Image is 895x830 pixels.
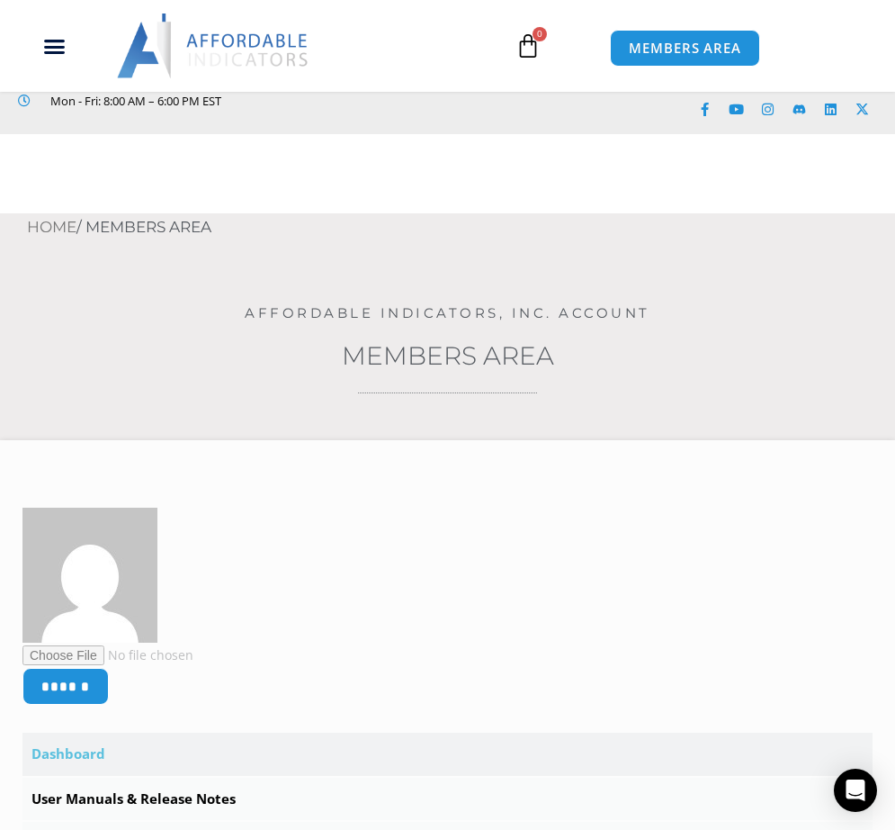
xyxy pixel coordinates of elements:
img: 925360af599e705dfea4bdcfe2d498d721ed2e900c3c289da49612736967770f [22,508,157,643]
div: Open Intercom Messenger [834,769,877,812]
a: Members Area [342,340,554,371]
div: Menu Toggle [10,29,99,63]
a: User Manuals & Release Notes [22,778,873,821]
a: Affordable Indicators, Inc. Account [245,304,650,321]
nav: Breadcrumb [27,213,895,242]
a: Dashboard [22,733,873,776]
a: 0 [488,20,568,72]
a: Home [27,218,76,236]
iframe: Customer reviews powered by Trustpilot [18,112,288,130]
span: 0 [533,27,547,41]
span: MEMBERS AREA [629,41,741,55]
img: LogoAI | Affordable Indicators – NinjaTrader [117,14,310,78]
a: MEMBERS AREA [610,30,760,67]
span: Mon - Fri: 8:00 AM – 6:00 PM EST [46,90,221,112]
